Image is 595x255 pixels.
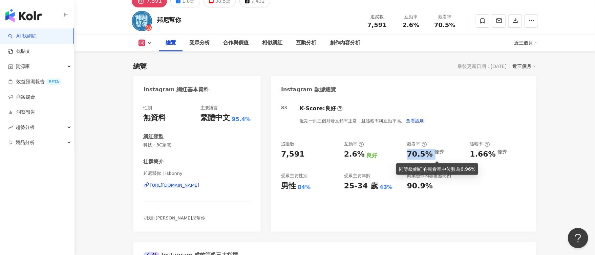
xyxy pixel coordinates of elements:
[330,39,361,47] div: 創作內容分析
[132,11,152,31] img: KOL Avatar
[144,182,251,188] a: [URL][DOMAIN_NAME]
[16,135,35,150] span: 競品分析
[166,39,176,47] div: 總覽
[461,166,475,172] span: 6.96%
[344,141,364,147] div: 互動率
[407,141,427,147] div: 觀看率
[399,165,475,173] div: 同等級網紅的觀看率中位數為
[497,149,507,155] div: 優秀
[144,86,209,93] div: Instagram 網紅基本資料
[144,113,166,123] div: 無資料
[262,39,283,47] div: 相似網紅
[281,141,294,147] div: 追蹤數
[470,149,496,160] div: 1.66%
[150,182,199,188] div: [URL][DOMAIN_NAME]
[190,39,210,47] div: 受眾分析
[281,173,307,179] div: 受眾主要性別
[8,94,35,100] a: 商案媒合
[380,184,392,191] div: 43%
[344,181,378,191] div: 25-34 歲
[298,184,311,191] div: 84%
[364,14,390,20] div: 追蹤數
[407,149,433,160] div: 70.5%
[5,9,42,22] img: logo
[8,125,13,130] span: rise
[432,14,458,20] div: 觀看率
[16,120,35,135] span: 趨勢分析
[281,105,287,110] div: 83
[281,86,336,93] div: Instagram 數據總覽
[367,21,387,28] span: 7,591
[403,22,420,28] span: 2.6%
[200,113,230,123] div: 繁體中文
[232,116,251,123] span: 95.4%
[406,118,425,123] span: 查看說明
[144,133,164,140] div: 網紅類型
[133,62,147,71] div: 總覽
[398,14,424,20] div: 互動率
[434,149,444,155] div: 優秀
[144,170,251,177] span: 邦尼幫你 | isbonny
[434,22,455,28] span: 70.5%
[407,181,433,191] div: 90.9%
[200,105,218,111] div: 主要語言
[8,48,30,55] a: 找貼文
[458,64,507,69] div: 最後更新日期：[DATE]
[144,158,164,165] div: 社群簡介
[568,228,588,248] iframe: Help Scout Beacon - Open
[281,149,305,160] div: 7,591
[144,142,251,148] span: 科技 · 3C家電
[224,39,249,47] div: 合作與價值
[470,141,490,147] div: 漲粉率
[144,105,152,111] div: 性別
[157,16,182,24] div: 邦尼幫你
[407,173,451,179] div: 商業合作內容覆蓋比例
[8,78,62,85] a: 效益預測報告BETA
[325,105,336,112] div: 良好
[281,181,296,191] div: 男性
[405,114,425,127] button: 查看說明
[144,215,206,221] span: ▽找到[PERSON_NAME]尼幫你
[514,38,538,48] div: 近三個月
[513,62,536,71] div: 近三個月
[300,105,343,112] div: K-Score :
[300,114,425,127] div: 近期一到三個月發文頻率正常，且漲粉率與互動率高。
[344,149,365,160] div: 2.6%
[16,59,30,74] span: 資源庫
[296,39,317,47] div: 互動分析
[344,173,370,179] div: 受眾主要年齡
[8,33,37,40] a: searchAI 找網紅
[8,109,35,116] a: 洞察報告
[366,152,377,159] div: 良好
